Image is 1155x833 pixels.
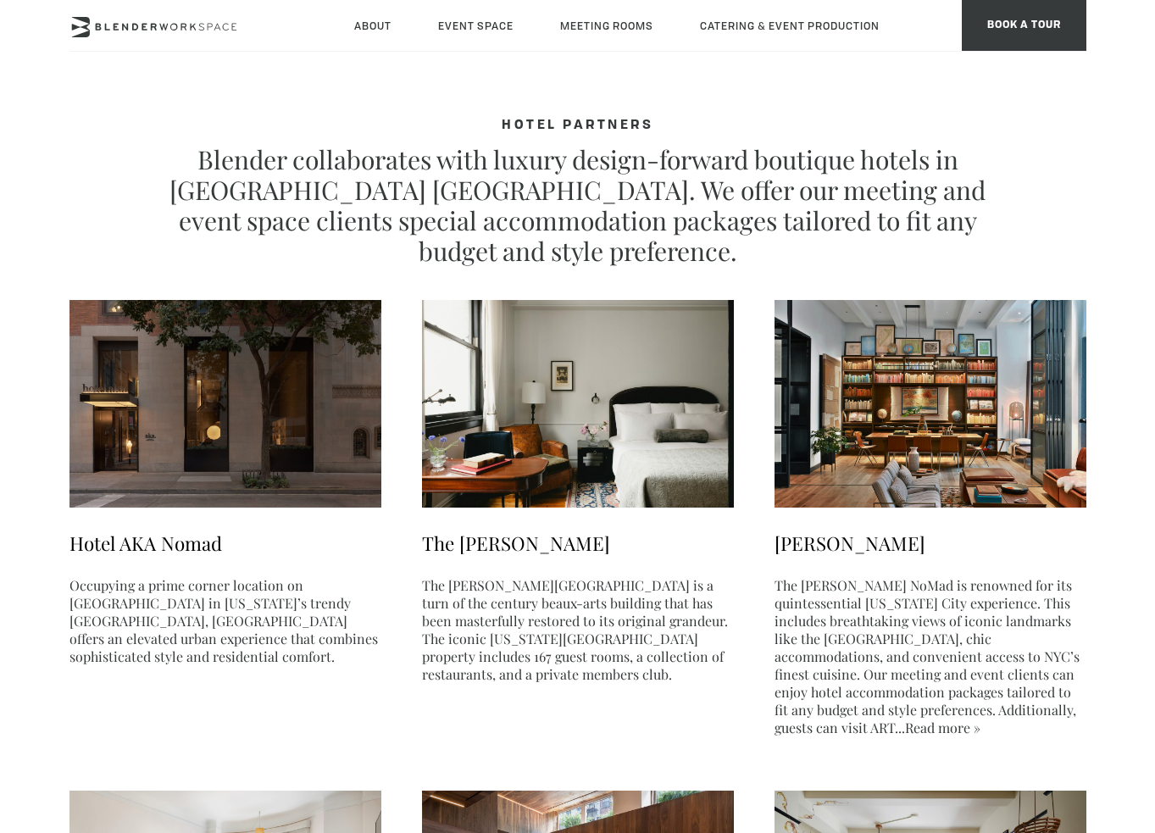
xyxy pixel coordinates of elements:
[154,144,1002,266] p: Blender collaborates with luxury design-forward boutique hotels in [GEOGRAPHIC_DATA] [GEOGRAPHIC_...
[422,576,734,683] p: The [PERSON_NAME][GEOGRAPHIC_DATA] is a turn of the century beaux-arts building that has been mas...
[422,496,734,683] a: The [PERSON_NAME]The [PERSON_NAME][GEOGRAPHIC_DATA] is a turn of the century beaux-arts building ...
[775,576,1080,736] a: The [PERSON_NAME] NoMad is renowned for its quintessential [US_STATE] City experience. This inclu...
[775,530,1086,557] h3: [PERSON_NAME]
[422,530,734,557] h3: The [PERSON_NAME]
[422,300,734,508] img: thened-room-1300x867.jpg
[69,530,381,557] h3: Hotel AKA Nomad
[69,496,381,665] a: Hotel AKA NomadOccupying a prime corner location on [GEOGRAPHIC_DATA] in [US_STATE]’s trendy [GEO...
[905,719,980,736] a: Read more »
[69,300,381,508] img: aka-nomad-01-1300x867.jpg
[775,300,1086,508] img: Arlo-NoMad-12-Studio-3-1300x1040.jpg
[775,496,1086,557] a: [PERSON_NAME]
[69,576,381,665] p: Occupying a prime corner location on [GEOGRAPHIC_DATA] in [US_STATE]’s trendy [GEOGRAPHIC_DATA], ...
[154,119,1002,134] h4: HOTEL PARTNERS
